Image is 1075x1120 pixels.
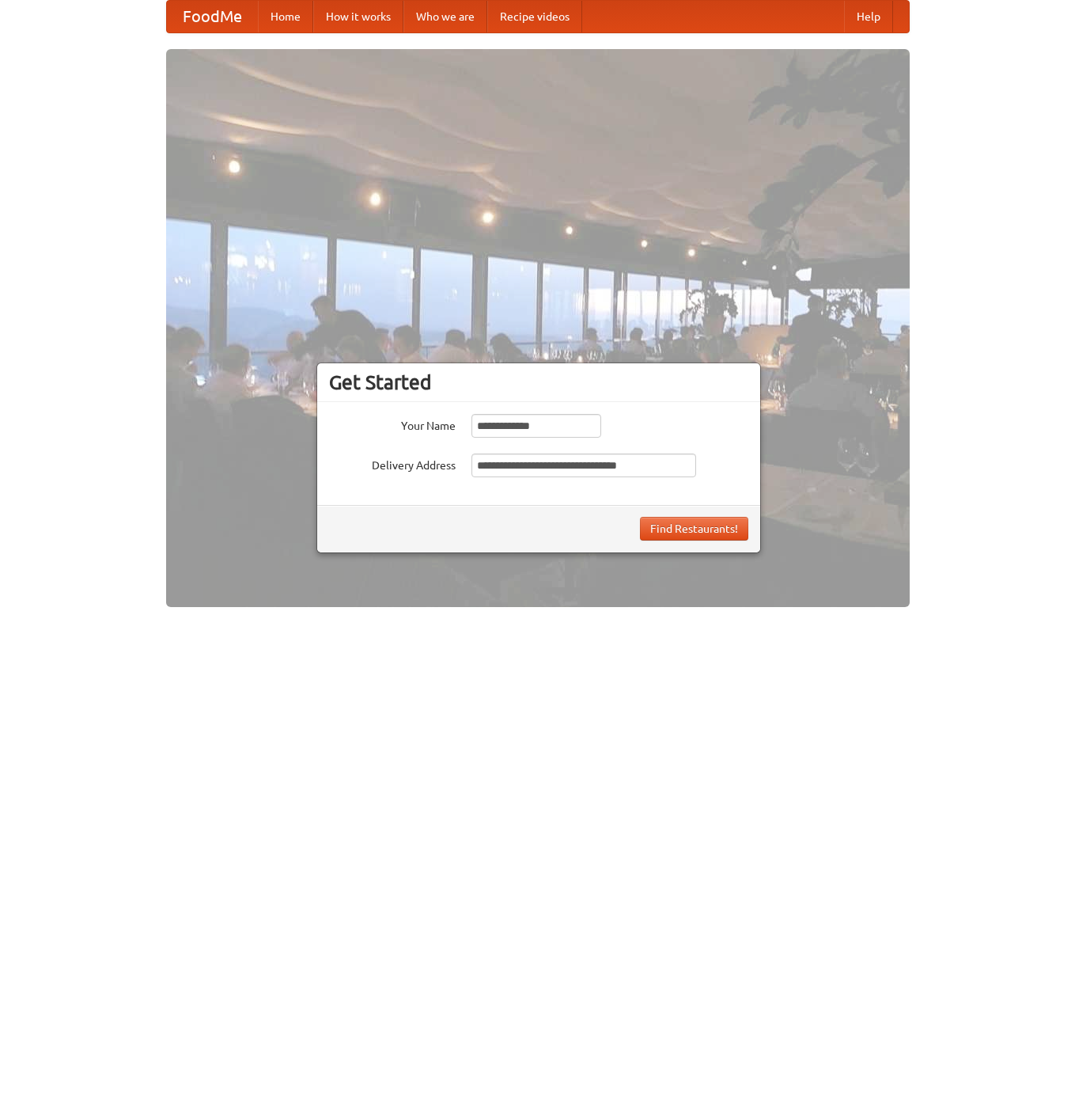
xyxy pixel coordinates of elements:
a: Who we are [403,1,487,32]
button: Find Restaurants! [640,517,748,541]
a: Help [844,1,893,32]
a: FoodMe [167,1,258,32]
a: Recipe videos [487,1,582,32]
a: How it works [313,1,403,32]
label: Your Name [329,414,456,434]
h3: Get Started [329,370,748,394]
a: Home [258,1,313,32]
label: Delivery Address [329,454,456,473]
